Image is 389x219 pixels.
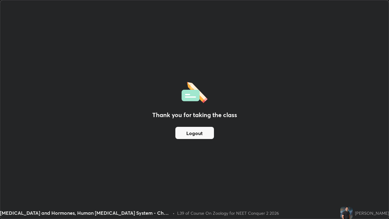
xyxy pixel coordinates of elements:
[355,210,389,216] div: [PERSON_NAME]
[175,127,214,139] button: Logout
[173,210,175,216] div: •
[177,210,279,216] div: L39 of Course On Zoology for NEET Conquer 2 2026
[340,207,353,219] img: 0d51a949ae1246ebace575b2309852f0.jpg
[152,110,237,120] h2: Thank you for taking the class
[181,80,208,103] img: offlineFeedback.1438e8b3.svg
